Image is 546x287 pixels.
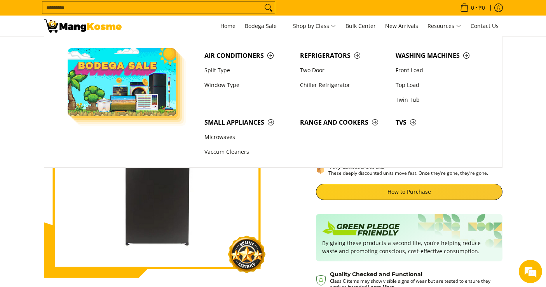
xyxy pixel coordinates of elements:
[201,78,296,92] a: Window Type
[201,48,296,63] a: Air Conditioners
[220,22,235,30] span: Home
[293,21,336,31] span: Shop by Class
[392,115,487,130] a: TVs
[289,16,340,37] a: Shop by Class
[381,16,422,37] a: New Arrivals
[458,3,487,12] span: •
[477,5,486,10] span: ₱0
[345,22,376,30] span: Bulk Center
[296,78,392,92] a: Chiller Refrigerator
[129,16,502,37] nav: Main Menu
[467,16,502,37] a: Contact Us
[427,21,461,31] span: Resources
[245,21,284,31] span: Bodega Sale
[216,16,239,37] a: Home
[424,16,465,37] a: Resources
[201,115,296,130] a: Small Appliances
[322,220,400,239] img: Badge sustainability green pledge friendly
[392,48,487,63] a: Washing Machines
[296,115,392,130] a: Range and Cookers
[201,63,296,78] a: Split Type
[44,19,122,33] img: Condura 8.7 Cu. Ft. No Frost Inverter Refrigerator, Dark Inox CNF-268i | Mang Kosme
[201,130,296,145] a: Microwaves
[68,48,176,116] img: Bodega Sale
[396,51,483,61] span: Washing Machines
[296,48,392,63] a: Refrigerators
[392,78,487,92] a: Top Load
[328,170,488,176] p: These deeply discounted units move fast. Once they’re gone, they’re gone.
[470,5,475,10] span: 0
[322,239,496,255] p: By giving these products a second life, you’re helping reduce waste and promoting conscious, cost...
[392,92,487,107] a: Twin Tub
[300,51,388,61] span: Refrigerators
[316,184,502,200] a: How to Purchase
[342,16,380,37] a: Bulk Center
[330,271,422,278] strong: Quality Checked and Functional
[204,51,292,61] span: Air Conditioners
[392,63,487,78] a: Front Load
[241,16,288,37] a: Bodega Sale
[396,118,483,127] span: TVs
[296,63,392,78] a: Two Door
[201,145,296,160] a: Vaccum Cleaners
[471,22,499,30] span: Contact Us
[204,118,292,127] span: Small Appliances
[300,118,388,127] span: Range and Cookers
[262,2,275,14] button: Search
[385,22,418,30] span: New Arrivals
